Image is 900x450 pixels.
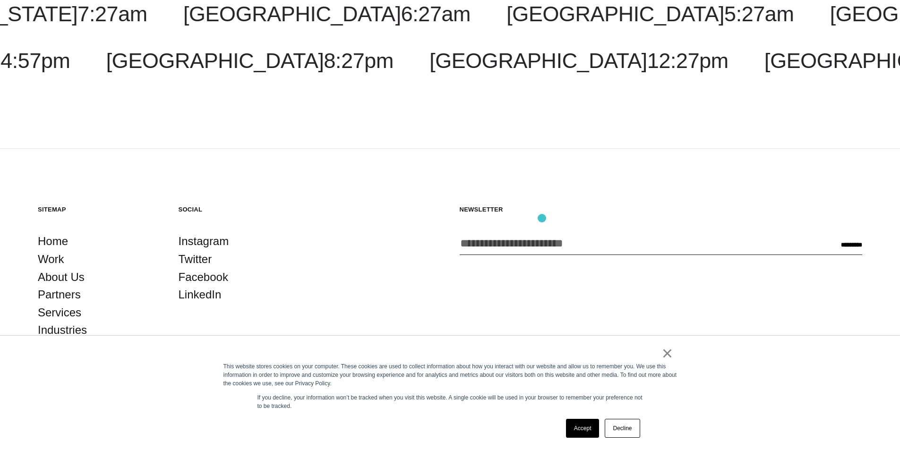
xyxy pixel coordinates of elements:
[179,250,212,268] a: Twitter
[38,232,68,250] a: Home
[38,268,85,286] a: About Us
[506,2,794,26] a: [GEOGRAPHIC_DATA]5:27am
[106,49,394,73] a: [GEOGRAPHIC_DATA]8:27pm
[38,250,64,268] a: Work
[605,419,640,438] a: Decline
[647,49,729,73] span: 12:27pm
[38,286,81,304] a: Partners
[179,205,300,213] h5: Social
[77,2,147,26] span: 7:27am
[179,268,228,286] a: Facebook
[223,362,677,388] div: This website stores cookies on your computer. These cookies are used to collect information about...
[179,232,229,250] a: Instagram
[183,2,471,26] a: [GEOGRAPHIC_DATA]6:27am
[566,419,600,438] a: Accept
[257,393,643,410] p: If you decline, your information won’t be tracked when you visit this website. A single cookie wi...
[460,205,863,213] h5: Newsletter
[662,349,673,357] a: ×
[724,2,794,26] span: 5:27am
[324,49,393,73] span: 8:27pm
[401,2,471,26] span: 6:27am
[38,304,81,322] a: Services
[0,49,70,73] span: 4:57pm
[38,205,160,213] h5: Sitemap
[179,286,222,304] a: LinkedIn
[38,321,87,339] a: Industries
[429,49,729,73] a: [GEOGRAPHIC_DATA]12:27pm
